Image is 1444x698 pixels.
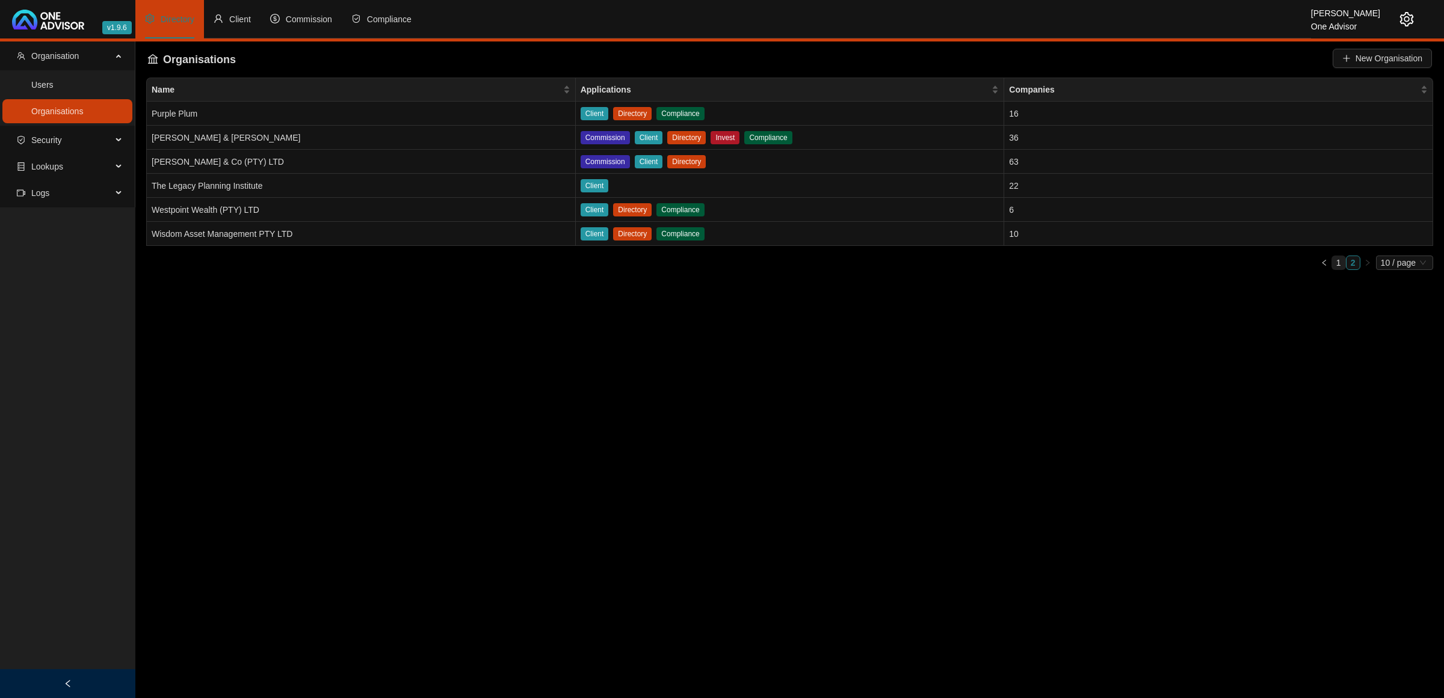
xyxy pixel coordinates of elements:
span: Directory [613,203,652,216]
li: Previous Page [1317,256,1331,270]
th: Applications [576,78,1005,102]
span: team [17,52,25,60]
span: Commission [581,131,630,144]
span: left [64,679,72,688]
span: left [1321,259,1328,266]
th: Companies [1004,78,1433,102]
img: 2df55531c6924b55f21c4cf5d4484680-logo-light.svg [12,10,84,29]
td: [PERSON_NAME] & Co (PTY) LTD [147,150,576,174]
span: Client [581,227,609,240]
span: safety [351,14,361,23]
span: Compliance [744,131,792,144]
span: database [17,162,25,171]
span: Companies [1009,83,1418,96]
span: Name [152,83,561,96]
td: 6 [1004,198,1433,222]
span: video-camera [17,189,25,197]
span: Directory [161,14,194,24]
td: Wisdom Asset Management PTY LTD [147,222,576,246]
span: Logs [31,188,49,198]
span: safety-certificate [17,136,25,144]
span: Compliance [656,107,704,120]
button: right [1360,256,1375,270]
span: v1.9.6 [102,21,132,34]
span: Directory [667,155,706,168]
span: Directory [667,131,706,144]
div: One Advisor [1311,16,1380,29]
span: Client [581,107,609,120]
span: Compliance [656,203,704,216]
a: 2 [1347,256,1360,269]
span: Compliance [656,227,704,240]
td: 22 [1004,174,1433,198]
button: left [1317,256,1331,270]
span: Applications [581,83,990,96]
span: setting [145,14,155,23]
td: 10 [1004,222,1433,246]
span: right [1364,259,1371,266]
span: Client [581,179,609,192]
span: Commission [286,14,332,24]
span: New Organisation [1356,52,1422,65]
a: Users [31,80,54,90]
span: Client [229,14,251,24]
li: 1 [1331,256,1346,270]
span: setting [1399,12,1414,26]
div: Page Size [1376,256,1433,270]
button: New Organisation [1333,49,1432,68]
span: Invest [711,131,739,144]
span: 10 / page [1381,256,1428,269]
span: Commission [581,155,630,168]
td: The Legacy Planning Institute [147,174,576,198]
span: plus [1342,54,1351,63]
li: Next Page [1360,256,1375,270]
th: Name [147,78,576,102]
a: Organisations [31,106,83,116]
td: Westpoint Wealth (PTY) LTD [147,198,576,222]
span: user [214,14,223,23]
span: Compliance [367,14,412,24]
span: Organisation [31,51,79,61]
td: [PERSON_NAME] & [PERSON_NAME] [147,126,576,150]
td: 16 [1004,102,1433,126]
span: Client [635,131,663,144]
span: Directory [613,227,652,240]
span: bank [147,54,158,64]
td: Purple Plum [147,102,576,126]
span: dollar [270,14,280,23]
span: Lookups [31,162,63,171]
td: 36 [1004,126,1433,150]
a: 1 [1332,256,1345,269]
div: [PERSON_NAME] [1311,3,1380,16]
span: Client [635,155,663,168]
span: Client [581,203,609,216]
span: Organisations [163,54,236,66]
td: 63 [1004,150,1433,174]
span: Security [31,135,62,145]
span: Directory [613,107,652,120]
